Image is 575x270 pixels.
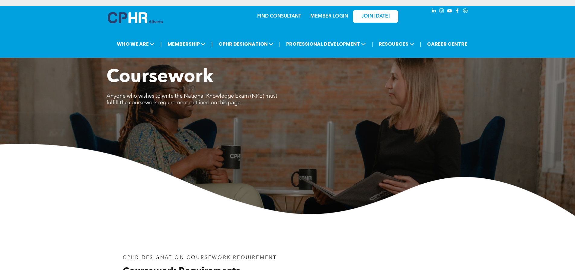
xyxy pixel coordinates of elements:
a: Social network [462,8,469,16]
a: linkedin [431,8,437,16]
span: CPHR DESIGNATION [217,38,275,50]
img: A blue and white logo for cp alberta [108,12,163,23]
li: | [160,38,162,50]
li: | [211,38,213,50]
a: MEMBER LOGIN [310,14,348,19]
span: Anyone who wishes to write the National Knowledge Exam (NKE) must fulfill the coursework requirem... [107,93,277,106]
span: MEMBERSHIP [166,38,207,50]
span: CPHR DESIGNATION COURSEWORK REQUIREMENT [123,255,277,260]
a: CAREER CENTRE [425,38,469,50]
a: facebook [454,8,461,16]
li: | [372,38,373,50]
li: | [279,38,281,50]
a: instagram [439,8,445,16]
span: Coursework [107,68,213,86]
span: RESOURCES [377,38,416,50]
a: youtube [446,8,453,16]
span: JOIN [DATE] [361,14,390,19]
a: JOIN [DATE] [353,10,398,23]
a: FIND CONSULTANT [257,14,301,19]
span: PROFESSIONAL DEVELOPMENT [284,38,368,50]
span: WHO WE ARE [115,38,156,50]
li: | [420,38,421,50]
